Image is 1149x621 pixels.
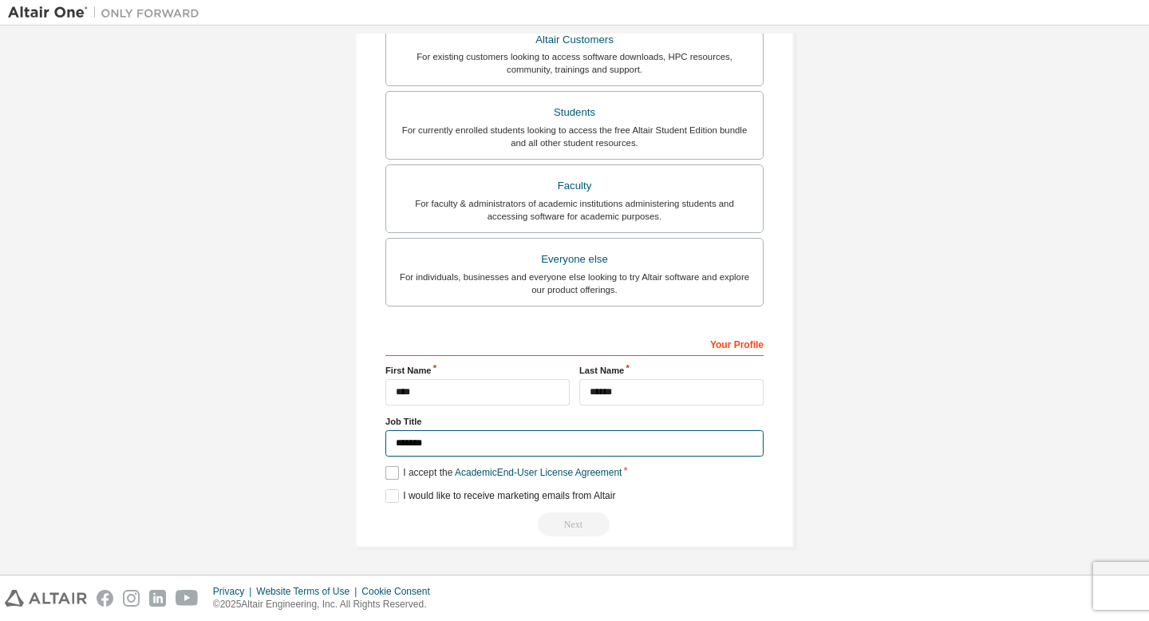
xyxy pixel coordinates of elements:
[5,590,87,607] img: altair_logo.svg
[385,330,764,356] div: Your Profile
[256,585,361,598] div: Website Terms of Use
[396,248,753,271] div: Everyone else
[176,590,199,607] img: youtube.svg
[8,5,207,21] img: Altair One
[385,415,764,428] label: Job Title
[361,585,439,598] div: Cookie Consent
[396,197,753,223] div: For faculty & administrators of academic institutions administering students and accessing softwa...
[396,124,753,149] div: For currently enrolled students looking to access the free Altair Student Edition bundle and all ...
[97,590,113,607] img: facebook.svg
[396,271,753,296] div: For individuals, businesses and everyone else looking to try Altair software and explore our prod...
[213,598,440,611] p: © 2025 Altair Engineering, Inc. All Rights Reserved.
[385,489,615,503] label: I would like to receive marketing emails from Altair
[396,29,753,51] div: Altair Customers
[213,585,256,598] div: Privacy
[149,590,166,607] img: linkedin.svg
[385,466,622,480] label: I accept the
[455,467,622,478] a: Academic End-User License Agreement
[385,512,764,536] div: Read and acccept EULA to continue
[396,175,753,197] div: Faculty
[579,364,764,377] label: Last Name
[123,590,140,607] img: instagram.svg
[385,364,570,377] label: First Name
[396,101,753,124] div: Students
[396,50,753,76] div: For existing customers looking to access software downloads, HPC resources, community, trainings ...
